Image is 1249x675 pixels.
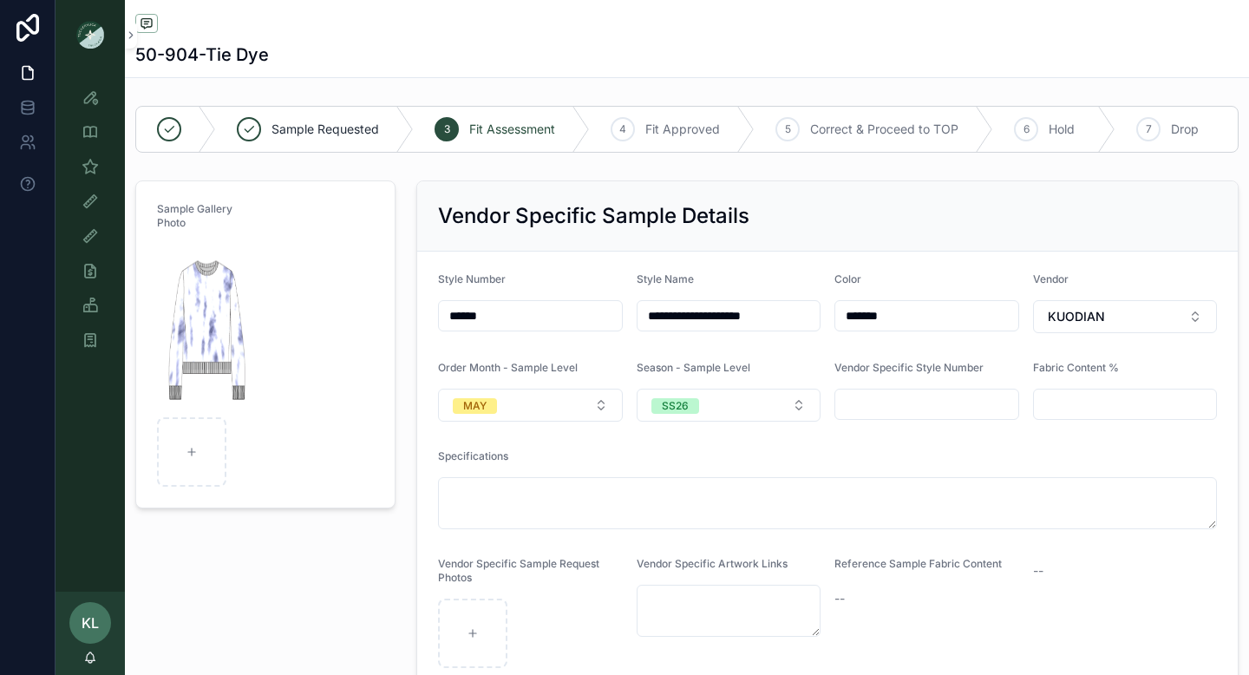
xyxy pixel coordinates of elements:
span: 5 [785,122,791,136]
h2: Vendor Specific Sample Details [438,202,749,230]
span: -- [834,590,845,607]
span: Correct & Proceed to TOP [810,121,958,138]
div: MAY [463,398,487,414]
span: Sample Requested [271,121,379,138]
img: App logo [76,21,104,49]
span: Color [834,272,861,285]
span: KL [82,613,99,633]
span: KUODIAN [1048,308,1105,325]
div: SS26 [662,398,689,414]
span: Reference Sample Fabric Content [834,557,1002,570]
span: 7 [1146,122,1152,136]
span: Vendor Specific Sample Request Photos [438,557,599,584]
span: Vendor Specific Artwork Links [637,557,788,570]
span: Drop [1171,121,1199,138]
span: Season - Sample Level [637,361,750,374]
button: Select Button [438,389,623,422]
span: 3 [444,122,450,136]
span: Style Name [637,272,694,285]
span: Fabric Content % [1033,361,1119,374]
span: Style Number [438,272,506,285]
span: Vendor [1033,272,1069,285]
div: scrollable content [56,69,125,378]
span: Hold [1049,121,1075,138]
span: Order Month - Sample Level [438,361,578,374]
span: Vendor Specific Style Number [834,361,984,374]
button: Select Button [1033,300,1218,333]
span: Fit Approved [645,121,720,138]
span: -- [1033,562,1043,580]
span: Specifications [438,449,508,462]
span: Fit Assessment [469,121,555,138]
span: 6 [1023,122,1030,136]
span: 4 [619,122,626,136]
span: Sample Gallery Photo [157,202,232,229]
h1: 50-904-Tie Dye [135,43,269,67]
button: Select Button [637,389,821,422]
img: Screenshot-2025-08-28-101749.png [157,244,258,410]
